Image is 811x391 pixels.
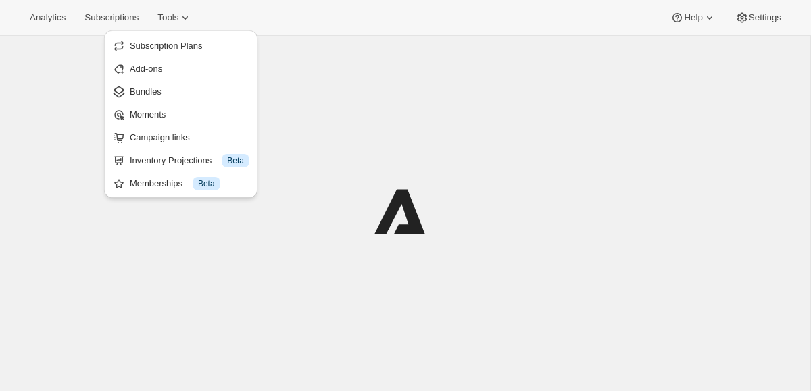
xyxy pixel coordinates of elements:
button: Inventory Projections [108,149,253,171]
span: Analytics [30,12,66,23]
span: Add-ons [130,63,162,74]
span: Help [684,12,702,23]
button: Subscription Plans [108,34,253,56]
button: Help [662,8,724,27]
button: Memberships [108,172,253,194]
span: Tools [157,12,178,23]
button: Tools [149,8,200,27]
button: Analytics [22,8,74,27]
span: Bundles [130,86,162,97]
div: Inventory Projections [130,154,249,167]
span: Subscriptions [84,12,139,23]
span: Subscription Plans [130,41,203,51]
button: Bundles [108,80,253,102]
span: Moments [130,109,166,120]
div: Memberships [130,177,249,190]
button: Moments [108,103,253,125]
span: Campaign links [130,132,190,142]
button: Campaign links [108,126,253,148]
span: Beta [227,155,244,166]
span: Settings [749,12,781,23]
button: Subscriptions [76,8,147,27]
button: Add-ons [108,57,253,79]
span: Beta [198,178,215,189]
button: Settings [727,8,789,27]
